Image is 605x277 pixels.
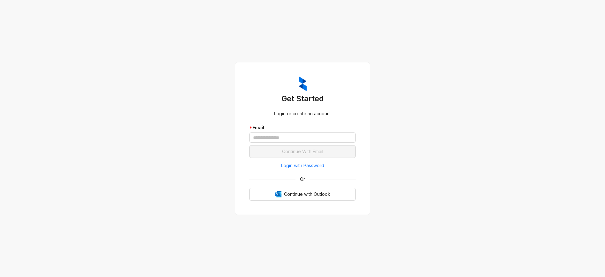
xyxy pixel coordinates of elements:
h3: Get Started [249,94,356,104]
div: Email [249,124,356,131]
button: OutlookContinue with Outlook [249,188,356,201]
img: Outlook [275,191,281,197]
div: Login or create an account [249,110,356,117]
span: Continue with Outlook [284,191,330,198]
span: Login with Password [281,162,324,169]
button: Login with Password [249,160,356,171]
span: Or [295,176,310,183]
img: ZumaIcon [299,76,307,91]
button: Continue With Email [249,145,356,158]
